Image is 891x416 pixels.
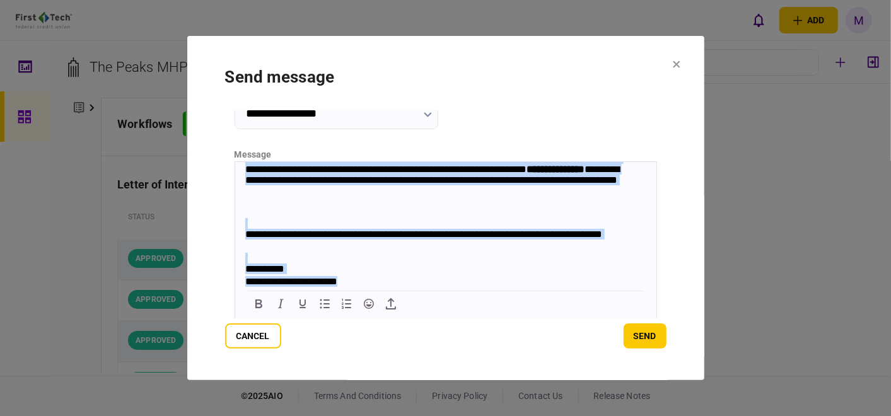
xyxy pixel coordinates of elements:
[225,323,281,349] button: Cancel
[335,295,357,313] button: Numbered list
[269,295,291,313] button: Italic
[313,295,335,313] button: Bullet list
[358,295,379,313] button: Emojis
[235,162,656,288] iframe: Rich Text Area
[235,98,438,129] input: message template
[291,295,313,313] button: Underline
[235,148,657,161] div: message
[248,295,269,313] button: Bold
[225,67,667,86] h1: send message
[624,323,667,349] button: send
